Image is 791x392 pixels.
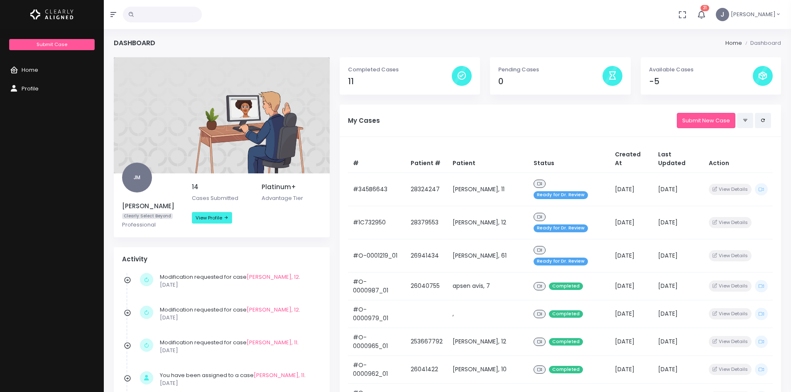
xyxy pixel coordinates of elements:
a: [PERSON_NAME], 11 [254,371,304,379]
td: [DATE] [653,328,703,355]
p: [DATE] [160,379,317,387]
td: [DATE] [610,300,653,328]
button: View Details [709,364,752,375]
span: 21 [700,5,709,11]
td: [DATE] [610,272,653,300]
span: Home [22,66,38,74]
a: [PERSON_NAME], 12 [247,273,299,281]
td: [DATE] [610,206,653,239]
h4: 0 [498,77,602,86]
h5: [PERSON_NAME] [122,202,182,210]
button: View Details [709,217,752,228]
td: 26041422 [406,355,448,383]
td: 28324247 [406,173,448,206]
th: Patient [448,145,528,173]
td: [DATE] [653,355,703,383]
td: [PERSON_NAME], 11 [448,173,528,206]
td: [DATE] [610,328,653,355]
span: [PERSON_NAME] [731,10,776,19]
p: Advantage Tier [262,194,321,202]
a: View Profile [192,212,232,224]
a: [PERSON_NAME], 12 [247,306,299,314]
h5: 14 [192,183,252,191]
td: [DATE] [653,272,703,300]
span: Ready for Dr. Review [534,224,588,232]
td: #O-0000965_01 [348,328,406,355]
span: JM [122,163,152,192]
p: Pending Cases [498,66,602,74]
th: Status [529,145,610,173]
td: 28379553 [406,206,448,239]
th: Last Updated [653,145,703,173]
button: View Details [709,184,752,195]
div: Modification requested for case . [160,338,317,355]
td: [DATE] [610,173,653,206]
p: Completed Cases [348,66,452,74]
h5: Platinum+ [262,183,321,191]
th: Patient # [406,145,448,173]
button: View Details [709,250,752,261]
span: J [716,8,729,21]
span: Completed [549,338,583,346]
span: Completed [549,366,583,374]
span: Completed [549,310,583,318]
td: [DATE] [610,355,653,383]
td: [PERSON_NAME], 12 [448,206,528,239]
p: Cases Submitted [192,194,252,202]
td: [DATE] [653,206,703,239]
td: [DATE] [653,300,703,328]
th: Created At [610,145,653,173]
a: Submit New Case [677,113,735,128]
p: [DATE] [160,346,317,355]
a: [PERSON_NAME], 11 [247,338,297,346]
td: #O-0000962_01 [348,355,406,383]
td: [PERSON_NAME], 61 [448,239,528,272]
td: #345B6643 [348,173,406,206]
h5: My Cases [348,117,677,124]
h4: Activity [122,256,321,263]
li: Dashboard [742,39,781,47]
span: Completed [549,282,583,290]
span: Profile [22,85,39,93]
td: [DATE] [610,239,653,272]
td: [PERSON_NAME], 10 [448,355,528,383]
td: [DATE] [653,239,703,272]
button: View Details [709,336,752,347]
p: Available Cases [649,66,753,74]
td: #O-0001219_01 [348,239,406,272]
div: Modification requested for case . [160,306,317,322]
li: Home [725,39,742,47]
td: #O-0000987_01 [348,272,406,300]
div: Modification requested for case . [160,273,317,289]
span: Ready for Dr. Review [534,258,588,265]
th: # [348,145,406,173]
td: [PERSON_NAME], 12 [448,328,528,355]
td: 26941434 [406,239,448,272]
td: [DATE] [653,173,703,206]
span: Ready for Dr. Review [534,191,588,199]
p: [DATE] [160,314,317,322]
td: 253667792 [406,328,448,355]
div: You have been assigned to a case . [160,371,317,387]
span: Submit Case [37,41,67,48]
span: Clearly Select Beyond [122,213,173,219]
a: Submit Case [9,39,94,50]
p: [DATE] [160,281,317,289]
td: #1C732950 [348,206,406,239]
p: Professional [122,221,182,229]
h4: Dashboard [114,39,155,47]
th: Action [704,145,773,173]
td: 26040755 [406,272,448,300]
h4: -5 [649,77,753,86]
td: , [448,300,528,328]
button: View Details [709,308,752,319]
h4: 11 [348,77,452,86]
td: #O-0000979_01 [348,300,406,328]
button: View Details [709,280,752,292]
img: Logo Horizontal [30,6,73,23]
td: apsen avis, 7 [448,272,528,300]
